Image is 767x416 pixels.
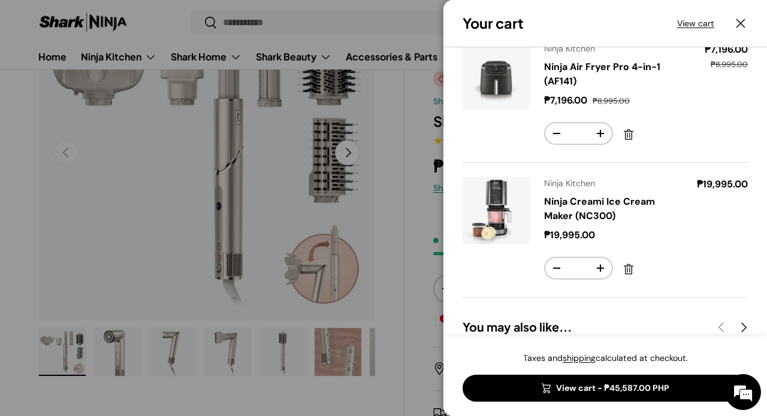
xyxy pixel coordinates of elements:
[711,59,748,69] s: ₱8,995.00
[705,42,748,57] dd: ₱7,196.00
[463,42,530,110] img: https://sharkninja.com.ph/products/ninja-air-fryer-pro-4-in-1-af141
[544,177,683,190] div: Ninja Kitchen
[677,17,714,30] a: View cart
[618,259,639,280] a: Remove
[70,129,165,250] span: We're online!
[563,353,596,363] a: shipping
[568,123,589,144] input: Quantity
[618,124,639,145] a: Remove
[544,195,655,222] a: Ninja Creami Ice Cream Maker (NC300)
[568,258,589,278] input: Quantity
[6,284,228,326] textarea: Type your message and hit 'Enter'
[544,94,590,107] dd: ₱7,196.00
[593,96,630,106] s: ₱8,995.00
[463,14,524,32] h2: Your cart
[544,42,690,55] div: Ninja Kitchen
[463,375,748,402] a: View cart - ₱45,587.00 PHP
[523,353,688,363] small: Taxes and calculated at checkout.
[463,319,711,336] h2: You may also like...
[463,177,530,244] img: ninja-creami-ice-cream-maker-with-sample-content-and-all-lids-full-view-sharkninja-philippines
[197,6,225,35] div: Minimize live chat window
[544,229,598,241] strong: ₱19,995.00
[544,60,660,87] a: Ninja Air Fryer Pro 4-in-1 (AF141)
[697,178,748,190] strong: ₱19,995.00
[62,67,201,83] div: Chat with us now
